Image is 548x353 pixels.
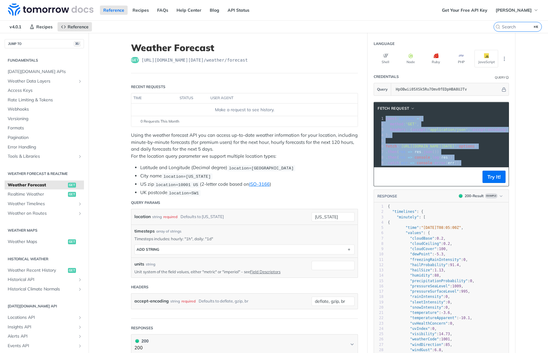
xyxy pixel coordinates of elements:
[374,268,383,273] div: 13
[388,284,463,288] span: : ,
[410,273,432,278] span: "humidity"
[374,331,383,337] div: 25
[374,326,383,331] div: 24
[5,39,84,48] button: JUMP TO⌘/
[410,284,450,288] span: "pressureSeaLevel"
[388,252,446,256] span: : ,
[435,268,443,272] span: 1.13
[134,212,151,221] label: location
[5,209,84,218] a: Weather on RoutesShow subpages for Weather on Routes
[5,256,84,262] h2: Historical Weather
[439,332,450,336] span: 14.73
[5,95,84,105] a: Rate Limiting & Tokens
[5,124,84,133] a: Formats
[5,67,84,76] a: [DATE][DOMAIN_NAME] APIs
[506,76,509,79] i: Information
[250,269,280,274] a: Field Descriptors
[156,182,198,187] span: location=10001 US
[374,225,383,230] div: 5
[446,294,448,299] span: 0
[8,116,82,122] span: Versioning
[417,161,432,165] span: console
[77,343,82,348] button: Show subpages for Events API
[399,150,406,154] span: res
[374,121,384,127] div: 2
[26,22,56,31] a: Recipes
[8,201,76,207] span: Weather Timelines
[452,284,461,288] span: 1009
[134,297,169,306] label: accept-encoding
[417,116,419,121] span: =
[495,24,500,29] svg: Search
[415,155,430,160] span: console
[5,228,84,233] h2: Weather Maps
[374,144,384,149] div: 6
[374,230,383,236] div: 6
[377,193,397,199] button: RESPONSE
[58,22,92,31] a: Reference
[388,150,397,154] span: then
[437,252,443,256] span: 5.3
[459,316,461,320] span: -
[388,155,397,160] span: then
[388,310,452,315] span: : ,
[388,215,426,219] span: : [
[408,150,412,154] span: =>
[428,128,468,132] span: 'application/json'
[390,128,406,132] span: headers
[441,310,443,315] span: -
[5,237,84,246] a: Weather Mapsget
[388,316,472,320] span: : ,
[386,122,419,126] span: : ,
[406,122,417,126] span: 'GET'
[8,153,76,160] span: Tools & Libraries
[374,321,383,326] div: 23
[410,337,439,341] span: "weatherCode"
[374,252,383,257] div: 10
[77,287,82,292] button: Show subpages for Historical Climate Normals
[435,161,446,165] span: error
[374,209,383,214] div: 2
[8,182,66,188] span: Weather Forecast
[492,6,542,15] button: [PERSON_NAME]
[374,160,384,166] div: 9
[470,279,472,283] span: 0
[134,269,302,274] p: Unit system of the field values, either "metric" or "imperial" - see
[374,284,383,289] div: 16
[410,289,459,294] span: "pressureSurfaceLevel"
[423,150,432,154] span: json
[249,181,270,187] a: ISO-3166
[374,294,383,299] div: 18
[388,332,452,336] span: : ,
[374,132,384,138] div: 4
[77,154,82,159] button: Show subpages for Tools & Libraries
[229,166,294,170] span: location=[GEOGRAPHIC_DATA]
[5,181,84,190] a: Weather Forecastget
[390,122,403,126] span: method
[388,263,461,267] span: : ,
[134,338,149,344] div: 200
[388,300,452,304] span: : ,
[5,58,84,63] h2: Fundamentals
[410,300,446,304] span: "sleetIntensity"
[374,149,384,155] div: 7
[410,310,439,315] span: "temperature"
[5,143,84,152] a: Error Handling
[5,190,84,199] a: Realtime Weatherget
[501,86,507,92] button: Hide
[450,321,452,326] span: 0
[140,189,358,196] li: UK postcode
[459,144,475,148] span: options
[131,132,358,160] p: Using the weather forecast API you can access up-to-date weather information for your location, i...
[502,56,507,62] svg: More ellipsis
[500,54,509,63] button: More Languages
[208,93,345,103] th: user agent
[388,225,463,230] span: : ,
[410,236,434,241] span: "cloudBase"
[5,313,84,322] a: Locations APIShow subpages for Locations API
[131,84,165,90] div: Recent Requests
[131,200,160,205] div: Query Params
[410,279,468,283] span: "precipitationProbability"
[77,325,82,330] button: Show subpages for Insights API
[131,42,358,53] h1: Weather Forecast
